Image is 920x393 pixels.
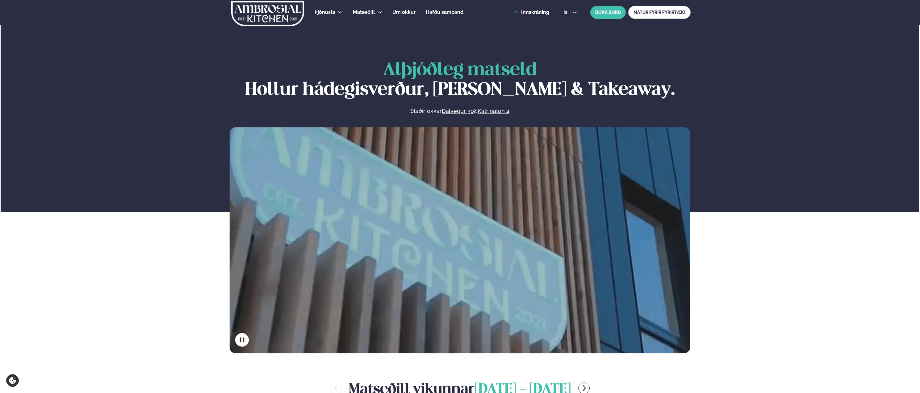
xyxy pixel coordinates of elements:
[392,9,416,15] span: Um okkur
[6,374,19,387] a: Cookie settings
[353,9,375,15] span: Matseðill
[628,6,691,19] a: MATUR FYRIR FYRIRTÆKI
[514,10,549,15] a: Innskráning
[590,6,626,19] button: BÓKA BORÐ
[392,9,416,16] a: Um okkur
[558,10,582,15] button: is
[343,107,577,115] p: Staðir okkar &
[478,107,509,115] a: Katrinatun 4
[426,9,463,16] a: Hafðu samband
[442,107,474,115] a: Dalvegur 30
[426,9,463,15] span: Hafðu samband
[315,9,335,16] a: Þjónusta
[353,9,375,16] a: Matseðill
[563,10,569,15] span: is
[231,1,305,26] img: logo
[229,60,690,100] h1: Hollur hádegisverður, [PERSON_NAME] & Takeaway.
[383,62,537,79] span: Alþjóðleg matseld
[315,9,335,15] span: Þjónusta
